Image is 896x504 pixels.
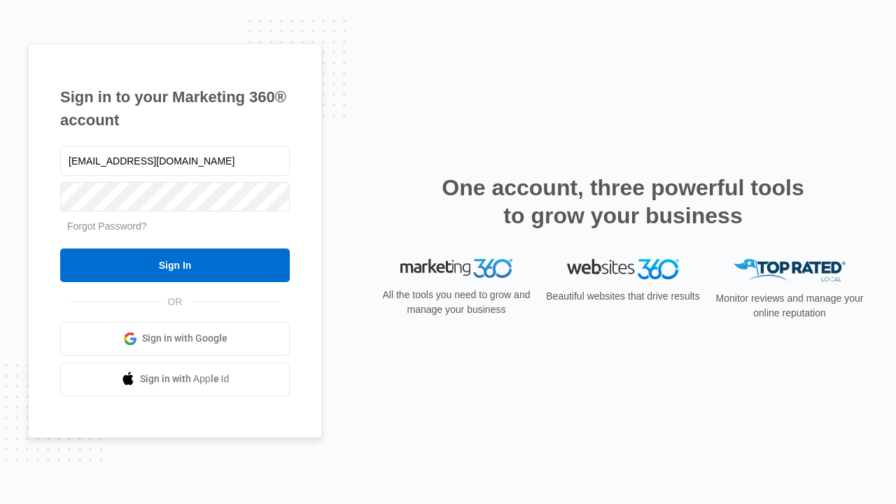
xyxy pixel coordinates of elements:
[142,331,227,346] span: Sign in with Google
[60,248,290,282] input: Sign In
[378,288,535,317] p: All the tools you need to grow and manage your business
[158,295,192,309] span: OR
[734,259,846,282] img: Top Rated Local
[60,363,290,396] a: Sign in with Apple Id
[60,322,290,356] a: Sign in with Google
[400,259,512,279] img: Marketing 360
[545,289,701,304] p: Beautiful websites that drive results
[60,85,290,132] h1: Sign in to your Marketing 360® account
[140,372,230,386] span: Sign in with Apple Id
[60,146,290,176] input: Email
[437,174,808,230] h2: One account, three powerful tools to grow your business
[567,259,679,279] img: Websites 360
[711,291,868,321] p: Monitor reviews and manage your online reputation
[67,220,147,232] a: Forgot Password?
